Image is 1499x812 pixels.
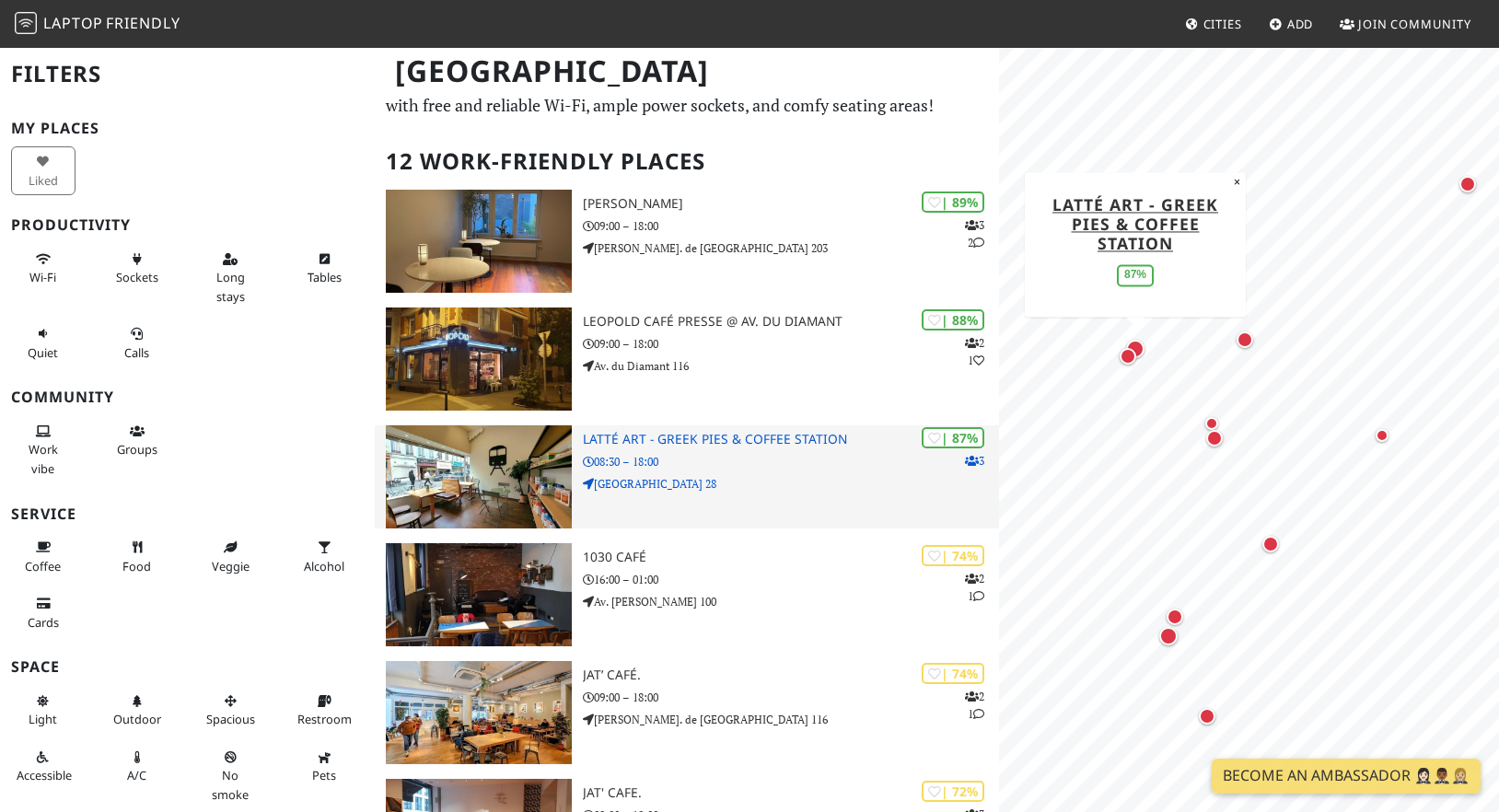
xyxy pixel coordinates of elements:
[965,452,984,470] p: 3
[1117,264,1154,285] div: 87%
[116,269,158,285] span: Power sockets
[1261,7,1321,41] a: Add
[922,663,984,684] div: | 74%
[583,593,999,610] p: Av. [PERSON_NAME] 100
[583,314,999,330] h3: Leopold Café Presse @ Av. du Diamant
[199,244,263,311] button: Long stays
[11,658,364,676] h3: Space
[375,425,999,528] a: Latté Art - Greek Pies & Coffee Station | 87% 3 Latté Art - Greek Pies & Coffee Station 08:30 – 1...
[1287,16,1314,32] span: Add
[105,686,169,735] button: Outdoor
[922,191,984,213] div: | 89%
[386,190,572,293] img: Jackie
[11,389,364,406] h3: Community
[17,767,72,783] span: Accessible
[304,558,344,574] span: Alcohol
[11,416,76,483] button: Work vibe
[127,767,146,783] span: Air conditioned
[43,13,103,33] span: Laptop
[583,432,999,447] h3: Latté Art - Greek Pies & Coffee Station
[583,785,999,801] h3: JAT' Cafe.
[1358,16,1471,32] span: Join Community
[1228,172,1246,192] button: Close popup
[1156,623,1181,649] div: Map marker
[105,416,169,465] button: Groups
[583,196,999,212] h3: [PERSON_NAME]
[15,12,37,34] img: LaptopFriendly
[965,688,984,723] p: 2 1
[583,689,999,706] p: 09:00 – 18:00
[206,711,255,727] span: Spacious
[1233,328,1257,352] div: Map marker
[11,505,364,523] h3: Service
[216,269,245,304] span: Long stays
[28,614,59,631] span: Credit cards
[1052,193,1218,254] a: Latté Art - Greek Pies & Coffee Station
[1195,704,1219,728] div: Map marker
[11,120,364,137] h3: My Places
[386,661,572,764] img: JAT’ Café.
[1203,16,1242,32] span: Cities
[308,269,342,285] span: Work-friendly tables
[380,46,995,97] h1: [GEOGRAPHIC_DATA]
[375,190,999,293] a: Jackie | 89% 32 [PERSON_NAME] 09:00 – 18:00 [PERSON_NAME]. de [GEOGRAPHIC_DATA] 203
[292,244,356,293] button: Tables
[212,558,250,574] span: Veggie
[11,588,76,637] button: Cards
[25,558,61,574] span: Coffee
[122,558,151,574] span: Food
[11,244,76,293] button: Wi-Fi
[375,661,999,764] a: JAT’ Café. | 74% 21 JAT’ Café. 09:00 – 18:00 [PERSON_NAME]. de [GEOGRAPHIC_DATA] 116
[965,570,984,605] p: 2 1
[1201,412,1223,435] div: Map marker
[29,269,56,285] span: Stable Wi-Fi
[11,46,364,102] h2: Filters
[117,441,157,458] span: Group tables
[583,571,999,588] p: 16:00 – 01:00
[1163,605,1187,629] div: Map marker
[922,781,984,802] div: | 72%
[386,133,988,190] h2: 12 Work-Friendly Places
[583,475,999,493] p: [GEOGRAPHIC_DATA] 28
[312,767,336,783] span: Pet friendly
[292,686,356,735] button: Restroom
[386,307,572,411] img: Leopold Café Presse @ Av. du Diamant
[124,344,149,361] span: Video/audio calls
[386,425,572,528] img: Latté Art - Greek Pies & Coffee Station
[29,441,58,476] span: People working
[29,711,57,727] span: Natural light
[922,427,984,448] div: | 87%
[199,532,263,581] button: Veggie
[1116,344,1140,368] div: Map marker
[11,742,76,791] button: Accessible
[1178,7,1249,41] a: Cities
[105,244,169,293] button: Sockets
[583,550,999,565] h3: 1030 Café
[1259,532,1283,556] div: Map marker
[965,334,984,369] p: 2 1
[1456,172,1480,196] div: Map marker
[292,532,356,581] button: Alcohol
[965,216,984,251] p: 3 2
[583,453,999,470] p: 08:30 – 18:00
[375,543,999,646] a: 1030 Café | 74% 21 1030 Café 16:00 – 01:00 Av. [PERSON_NAME] 100
[297,711,352,727] span: Restroom
[11,216,364,234] h3: Productivity
[583,667,999,683] h3: JAT’ Café.
[1332,7,1479,41] a: Join Community
[28,344,58,361] span: Quiet
[1203,426,1226,450] div: Map marker
[583,711,999,728] p: [PERSON_NAME]. de [GEOGRAPHIC_DATA] 116
[922,309,984,331] div: | 88%
[386,543,572,646] img: 1030 Café
[1371,424,1393,447] div: Map marker
[106,13,180,33] span: Friendly
[375,307,999,411] a: Leopold Café Presse @ Av. du Diamant | 88% 21 Leopold Café Presse @ Av. du Diamant 09:00 – 18:00 ...
[11,532,76,581] button: Coffee
[11,686,76,735] button: Light
[105,319,169,367] button: Calls
[199,686,263,735] button: Spacious
[583,239,999,257] p: [PERSON_NAME]. de [GEOGRAPHIC_DATA] 203
[11,319,76,367] button: Quiet
[1122,336,1148,362] div: Map marker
